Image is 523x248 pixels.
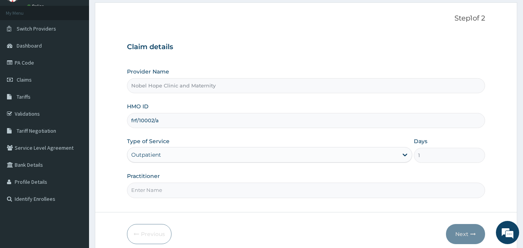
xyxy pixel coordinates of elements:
span: We're online! [45,75,107,153]
label: Type of Service [127,137,170,145]
div: Minimize live chat window [127,4,146,22]
label: HMO ID [127,103,149,110]
button: Previous [127,224,171,244]
span: Claims [17,76,32,83]
label: Provider Name [127,68,169,75]
input: Enter HMO ID [127,113,485,128]
span: Tariff Negotiation [17,127,56,134]
label: Practitioner [127,172,160,180]
input: Enter Name [127,183,485,198]
div: Outpatient [131,151,161,159]
label: Days [414,137,427,145]
span: Tariffs [17,93,31,100]
img: d_794563401_company_1708531726252_794563401 [14,39,31,58]
span: Dashboard [17,42,42,49]
h3: Claim details [127,43,485,51]
button: Next [446,224,485,244]
span: Switch Providers [17,25,56,32]
div: Chat with us now [40,43,130,53]
textarea: Type your message and hit 'Enter' [4,166,147,193]
a: Online [27,3,46,9]
p: Step 1 of 2 [127,14,485,23]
